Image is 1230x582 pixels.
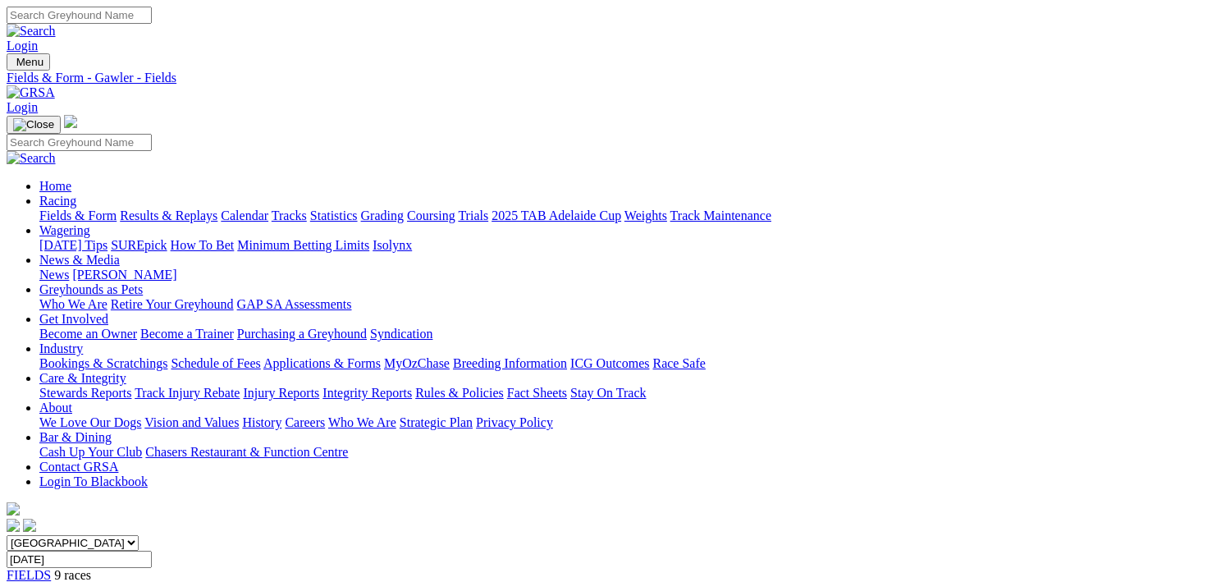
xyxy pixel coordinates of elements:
button: Toggle navigation [7,53,50,71]
a: Fact Sheets [507,386,567,400]
span: Menu [16,56,43,68]
a: Greyhounds as Pets [39,282,143,296]
img: GRSA [7,85,55,100]
a: Applications & Forms [263,356,381,370]
a: Results & Replays [120,209,217,222]
a: Home [39,179,71,193]
a: Wagering [39,223,90,237]
input: Search [7,134,152,151]
a: Weights [624,209,667,222]
a: Schedule of Fees [171,356,260,370]
a: ICG Outcomes [570,356,649,370]
a: Isolynx [373,238,412,252]
a: Contact GRSA [39,460,118,474]
img: Search [7,24,56,39]
div: Get Involved [39,327,1223,341]
a: Grading [361,209,404,222]
div: Greyhounds as Pets [39,297,1223,312]
a: Careers [285,415,325,429]
img: Search [7,151,56,166]
a: Tracks [272,209,307,222]
a: Minimum Betting Limits [237,238,369,252]
a: Login [7,39,38,53]
a: Cash Up Your Club [39,445,142,459]
a: Fields & Form - Gawler - Fields [7,71,1223,85]
a: Calendar [221,209,268,222]
a: Breeding Information [453,356,567,370]
a: Care & Integrity [39,371,126,385]
img: logo-grsa-white.png [64,115,77,128]
a: Trials [458,209,488,222]
a: Integrity Reports [322,386,412,400]
a: News & Media [39,253,120,267]
input: Select date [7,551,152,568]
a: GAP SA Assessments [237,297,352,311]
img: Close [13,118,54,131]
div: Wagering [39,238,1223,253]
div: Care & Integrity [39,386,1223,401]
a: Syndication [370,327,432,341]
a: Track Injury Rebate [135,386,240,400]
a: Industry [39,341,83,355]
a: We Love Our Dogs [39,415,141,429]
button: Toggle navigation [7,116,61,134]
a: Race Safe [652,356,705,370]
a: How To Bet [171,238,235,252]
a: Become an Owner [39,327,137,341]
div: News & Media [39,268,1223,282]
a: MyOzChase [384,356,450,370]
a: Strategic Plan [400,415,473,429]
a: Login [7,100,38,114]
a: SUREpick [111,238,167,252]
input: Search [7,7,152,24]
a: Bookings & Scratchings [39,356,167,370]
a: Rules & Policies [415,386,504,400]
div: About [39,415,1223,430]
a: About [39,401,72,415]
a: History [242,415,281,429]
span: 9 races [54,568,91,582]
a: News [39,268,69,282]
a: Track Maintenance [670,209,771,222]
a: Coursing [407,209,455,222]
a: Stewards Reports [39,386,131,400]
a: Racing [39,194,76,208]
a: Become a Trainer [140,327,234,341]
div: Racing [39,209,1223,223]
img: logo-grsa-white.png [7,502,20,516]
div: Industry [39,356,1223,371]
a: Purchasing a Greyhound [237,327,367,341]
a: Who We Are [39,297,107,311]
a: Vision and Values [144,415,239,429]
a: Injury Reports [243,386,319,400]
a: Privacy Policy [476,415,553,429]
a: Retire Your Greyhound [111,297,234,311]
a: Get Involved [39,312,108,326]
a: FIELDS [7,568,51,582]
a: Statistics [310,209,358,222]
a: 2025 TAB Adelaide Cup [492,209,621,222]
a: Login To Blackbook [39,474,148,488]
div: Bar & Dining [39,445,1223,460]
a: Fields & Form [39,209,117,222]
a: [PERSON_NAME] [72,268,176,282]
a: Stay On Track [570,386,646,400]
a: [DATE] Tips [39,238,107,252]
a: Chasers Restaurant & Function Centre [145,445,348,459]
a: Who We Are [328,415,396,429]
a: Bar & Dining [39,430,112,444]
img: twitter.svg [23,519,36,532]
img: facebook.svg [7,519,20,532]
